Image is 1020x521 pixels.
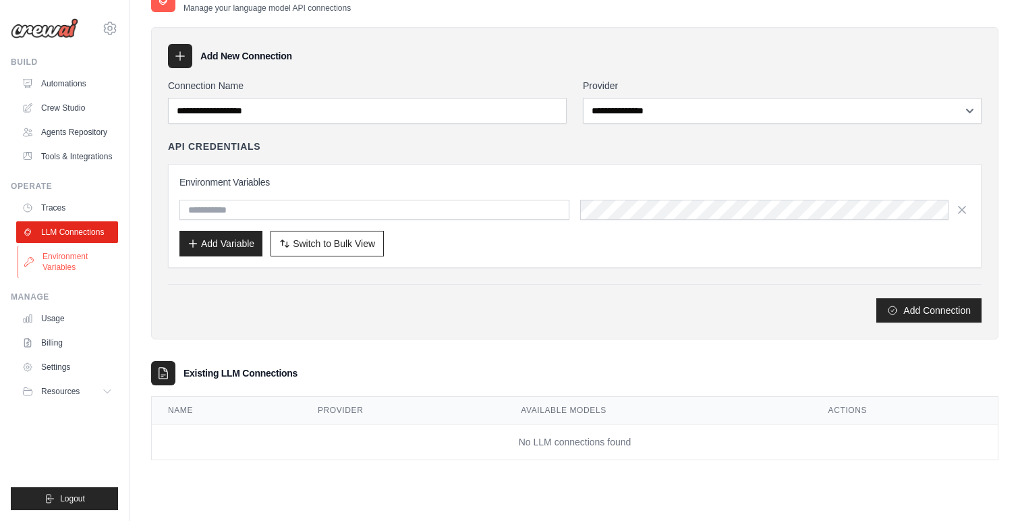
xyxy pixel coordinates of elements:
[505,397,812,424] th: Available Models
[152,424,998,460] td: No LLM connections found
[11,57,118,67] div: Build
[183,366,297,380] h3: Existing LLM Connections
[16,73,118,94] a: Automations
[179,175,970,189] h3: Environment Variables
[16,97,118,119] a: Crew Studio
[18,246,119,278] a: Environment Variables
[16,197,118,219] a: Traces
[16,356,118,378] a: Settings
[168,79,567,92] label: Connection Name
[876,298,982,323] button: Add Connection
[293,237,375,250] span: Switch to Bulk View
[168,140,260,153] h4: API Credentials
[302,397,505,424] th: Provider
[16,221,118,243] a: LLM Connections
[812,397,998,424] th: Actions
[41,386,80,397] span: Resources
[60,493,85,504] span: Logout
[200,49,292,63] h3: Add New Connection
[271,231,384,256] button: Switch to Bulk View
[179,231,262,256] button: Add Variable
[11,292,118,302] div: Manage
[583,79,982,92] label: Provider
[16,381,118,402] button: Resources
[183,3,351,13] p: Manage your language model API connections
[11,181,118,192] div: Operate
[16,146,118,167] a: Tools & Integrations
[11,18,78,38] img: Logo
[16,308,118,329] a: Usage
[152,397,302,424] th: Name
[16,121,118,143] a: Agents Repository
[16,332,118,354] a: Billing
[11,487,118,510] button: Logout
